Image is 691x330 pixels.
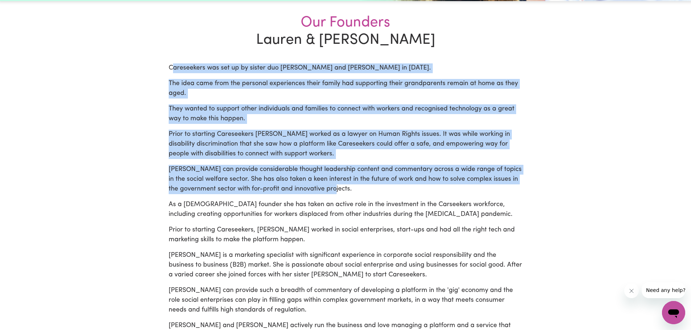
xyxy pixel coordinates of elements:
iframe: Close message [624,284,639,298]
p: [PERSON_NAME] can provide such a breadth of commentary of developing a platform in the 'gig' econ... [169,286,523,315]
span: Need any help? [4,5,44,11]
p: Careseekers was set up by sister duo [PERSON_NAME] and [PERSON_NAME] in [DATE]. [169,63,523,73]
p: The idea came from the personal experiences their family had supporting their grandparents remain... [169,79,523,99]
p: [PERSON_NAME] can provide considerable thought leadership content and commentary across a wide ra... [169,165,523,194]
p: Prior to starting Careseekers [PERSON_NAME] worked as a lawyer on Human Rights issues. It was whi... [169,130,523,159]
iframe: Button to launch messaging window [662,301,685,324]
p: [PERSON_NAME] is a marketing specialist with significant experience in corporate social responsib... [169,251,523,280]
p: As a [DEMOGRAPHIC_DATA] founder she has taken an active role in the investment in the Carseekers ... [169,200,523,220]
iframe: Message from company [642,282,685,298]
p: They wanted to support other individuals and families to connect with workers and recognised tech... [169,104,523,124]
h2: Lauren & [PERSON_NAME] [164,14,527,49]
span: Our Founders [169,14,523,32]
p: Prior to starting Careseekers, [PERSON_NAME] worked in social enterprises, start-ups and had all ... [169,225,523,245]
